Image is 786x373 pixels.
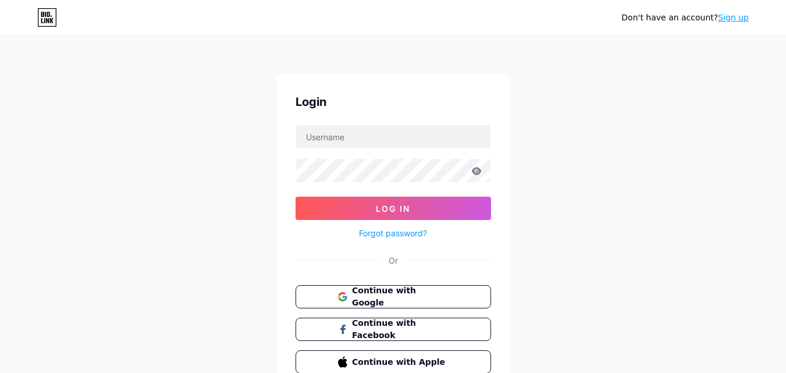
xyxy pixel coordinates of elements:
[352,317,448,342] span: Continue with Facebook
[359,227,427,239] a: Forgot password?
[352,356,448,368] span: Continue with Apple
[296,93,491,111] div: Login
[389,254,398,267] div: Or
[296,197,491,220] button: Log In
[296,285,491,308] button: Continue with Google
[718,13,749,22] a: Sign up
[352,285,448,309] span: Continue with Google
[376,204,410,214] span: Log In
[296,318,491,341] button: Continue with Facebook
[621,12,749,24] div: Don't have an account?
[296,125,490,148] input: Username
